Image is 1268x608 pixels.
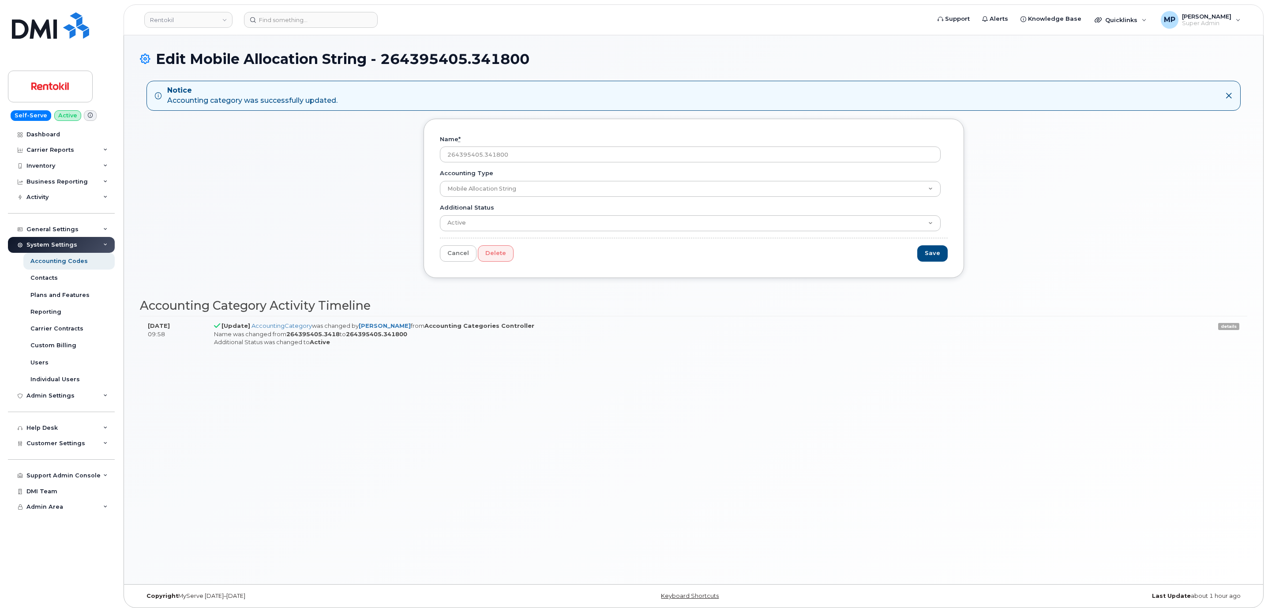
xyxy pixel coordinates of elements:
[917,245,948,262] input: Save
[1218,323,1239,330] a: details
[140,299,1247,312] h2: Accounting Category Activity Timeline
[1152,593,1191,599] strong: Last Update
[1230,570,1261,601] iframe: Messenger Launcher
[251,322,312,329] a: AccountingCategory
[286,330,340,338] strong: 264395405.3418
[221,322,250,329] strong: [Update]
[440,245,476,262] a: Cancel
[346,330,407,338] strong: 264395405.341800
[146,593,178,599] strong: Copyright
[167,86,338,96] strong: Notice
[661,593,719,599] a: Keyboard Shortcuts
[140,51,1247,67] h1: Edit Mobile Allocation String - 264395405.341800
[359,322,411,329] a: [PERSON_NAME]
[310,338,330,345] strong: Active
[140,593,509,600] div: MyServe [DATE]–[DATE]
[214,330,1136,346] div: Name was changed from to Additional Status was changed to
[424,322,534,329] strong: Accounting Categories Controller
[878,593,1247,600] div: about 1 hour ago
[440,135,461,143] label: Name
[206,316,1144,352] td: was changed by from
[440,203,494,212] label: Additional Status
[458,135,461,143] abbr: required
[440,169,493,177] label: Accounting Type
[478,245,514,262] a: Delete
[148,330,165,338] span: 09:58
[148,322,170,329] strong: [DATE]
[167,86,338,106] div: Accounting category was successfully updated.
